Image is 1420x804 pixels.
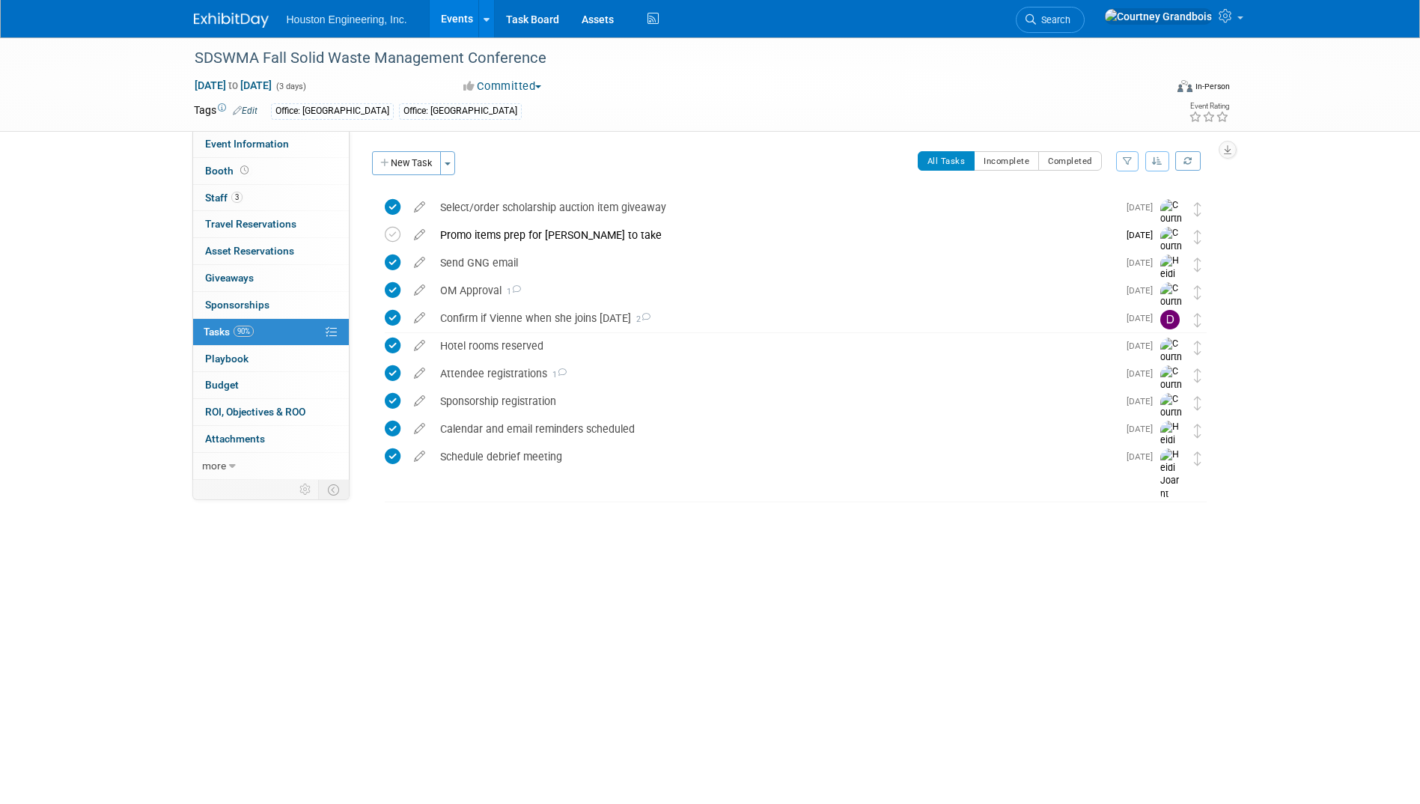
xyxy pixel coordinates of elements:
[406,228,433,242] a: edit
[205,138,289,150] span: Event Information
[1189,103,1229,110] div: Event Rating
[406,422,433,436] a: edit
[631,314,650,324] span: 2
[433,305,1118,331] div: Confirm if Vienne when she joins [DATE]
[1194,424,1201,438] i: Move task
[205,299,269,311] span: Sponsorships
[193,185,349,211] a: Staff3
[204,326,254,338] span: Tasks
[502,287,521,296] span: 1
[406,339,433,353] a: edit
[193,372,349,398] a: Budget
[231,192,243,203] span: 3
[547,370,567,380] span: 1
[193,265,349,291] a: Giveaways
[1194,258,1201,272] i: Move task
[1036,14,1070,25] span: Search
[406,311,433,325] a: edit
[1160,227,1183,293] img: Courtney Grandbois
[1127,451,1160,462] span: [DATE]
[433,195,1118,220] div: Select/order scholarship auction item giveaway
[458,79,547,94] button: Committed
[1160,199,1183,265] img: Courtney Grandbois
[193,131,349,157] a: Event Information
[205,353,249,365] span: Playbook
[1194,202,1201,216] i: Move task
[1127,396,1160,406] span: [DATE]
[1127,202,1160,213] span: [DATE]
[1195,81,1230,92] div: In-Person
[1177,80,1192,92] img: Format-Inperson.png
[433,250,1118,275] div: Send GNG email
[1127,313,1160,323] span: [DATE]
[1160,338,1183,403] img: Courtney Grandbois
[1127,424,1160,434] span: [DATE]
[1160,448,1183,502] img: Heidi Joarnt
[1127,341,1160,351] span: [DATE]
[237,165,252,176] span: Booth not reserved yet
[205,192,243,204] span: Staff
[433,361,1118,386] div: Attendee registrations
[1194,451,1201,466] i: Move task
[433,416,1118,442] div: Calendar and email reminders scheduled
[318,480,349,499] td: Toggle Event Tabs
[193,453,349,479] a: more
[1127,230,1160,240] span: [DATE]
[1160,282,1183,348] img: Courtney Grandbois
[1076,78,1231,100] div: Event Format
[226,79,240,91] span: to
[193,158,349,184] a: Booth
[1038,151,1102,171] button: Completed
[433,389,1118,414] div: Sponsorship registration
[1194,396,1201,410] i: Move task
[194,79,272,92] span: [DATE] [DATE]
[205,433,265,445] span: Attachments
[205,379,239,391] span: Budget
[1194,368,1201,383] i: Move task
[918,151,975,171] button: All Tasks
[1160,255,1183,308] img: Heidi Joarnt
[233,106,258,116] a: Edit
[1194,313,1201,327] i: Move task
[974,151,1039,171] button: Incomplete
[193,211,349,237] a: Travel Reservations
[193,346,349,372] a: Playbook
[271,103,394,119] div: Office: [GEOGRAPHIC_DATA]
[1160,310,1180,329] img: Dennis McAlpine
[1194,285,1201,299] i: Move task
[433,222,1118,248] div: Promo items prep for [PERSON_NAME] to take
[287,13,407,25] span: Houston Engineering, Inc.
[1127,285,1160,296] span: [DATE]
[406,201,433,214] a: edit
[1194,341,1201,355] i: Move task
[189,45,1142,72] div: SDSWMA Fall Solid Waste Management Conference
[194,103,258,120] td: Tags
[1160,421,1183,474] img: Heidi Joarnt
[399,103,522,119] div: Office: [GEOGRAPHIC_DATA]
[205,406,305,418] span: ROI, Objectives & ROO
[1194,230,1201,244] i: Move task
[406,256,433,269] a: edit
[1160,365,1183,431] img: Courtney Grandbois
[1175,151,1201,171] a: Refresh
[193,319,349,345] a: Tasks90%
[205,245,294,257] span: Asset Reservations
[1127,368,1160,379] span: [DATE]
[406,284,433,297] a: edit
[193,238,349,264] a: Asset Reservations
[193,399,349,425] a: ROI, Objectives & ROO
[1160,393,1183,459] img: Courtney Grandbois
[234,326,254,337] span: 90%
[205,165,252,177] span: Booth
[205,272,254,284] span: Giveaways
[1104,8,1213,25] img: Courtney Grandbois
[406,367,433,380] a: edit
[433,444,1118,469] div: Schedule debrief meeting
[275,82,306,91] span: (3 days)
[293,480,319,499] td: Personalize Event Tab Strip
[1127,258,1160,268] span: [DATE]
[194,13,269,28] img: ExhibitDay
[372,151,441,175] button: New Task
[193,426,349,452] a: Attachments
[433,333,1118,359] div: Hotel rooms reserved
